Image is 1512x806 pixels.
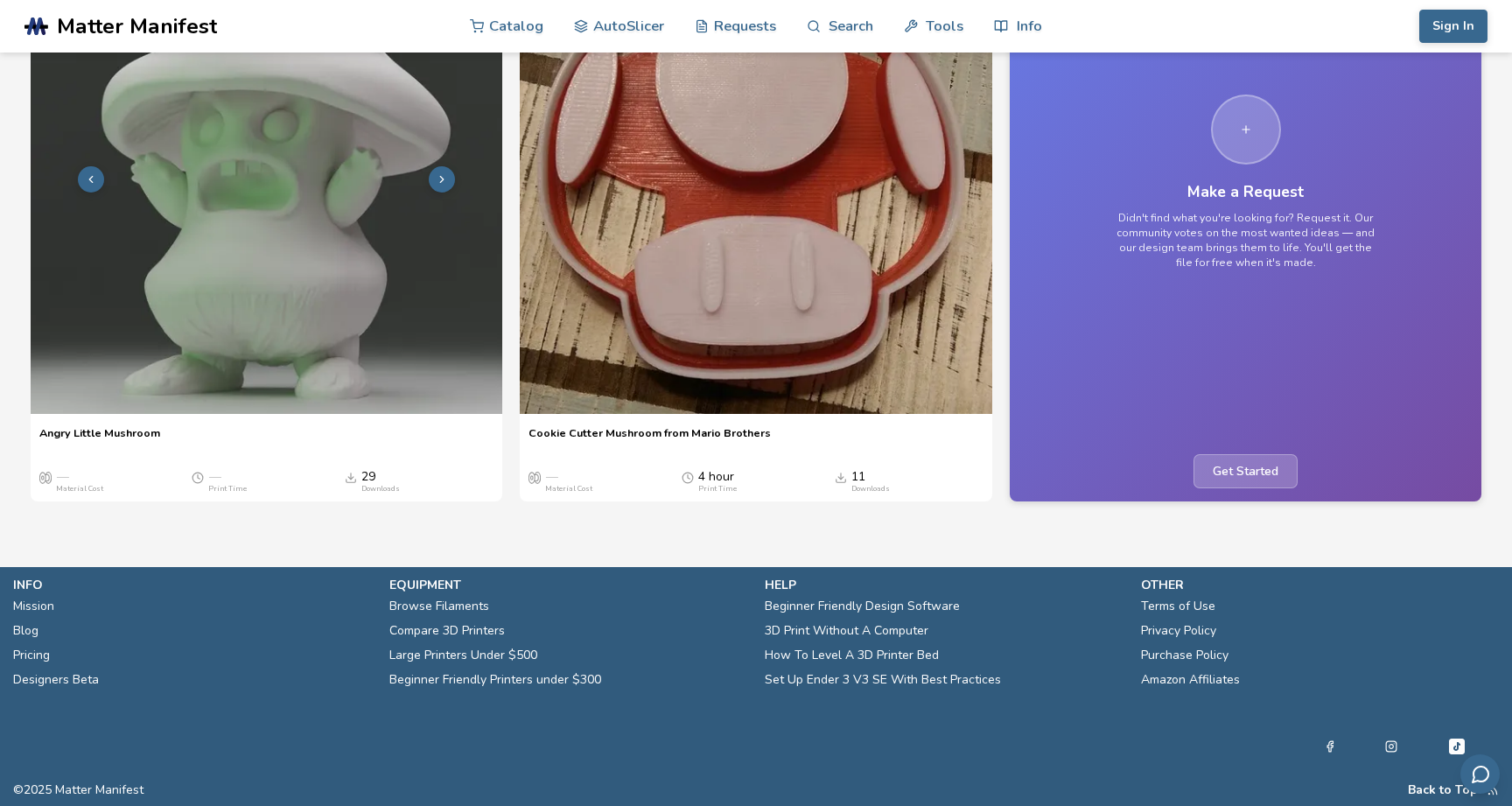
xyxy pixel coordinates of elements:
[389,643,537,668] a: Large Printers Under $500
[13,643,50,668] a: Pricing
[698,485,737,494] div: Print Time
[765,576,1123,594] p: help
[1141,643,1228,668] a: Purchase Policy
[13,576,372,594] p: info
[1324,736,1336,757] a: Facebook
[345,470,357,484] span: Downloads
[1487,783,1499,797] a: RSS Feed
[13,594,54,619] a: Mission
[389,576,748,594] p: equipment
[13,668,99,692] a: Designers Beta
[528,426,771,452] a: Cookie Cutter Mushroom from Mario Brothers
[208,485,247,494] div: Print Time
[1408,783,1478,797] button: Back to Top
[389,619,505,643] a: Compare 3D Printers
[1187,183,1304,201] h3: Make a Request
[835,470,847,484] span: Downloads
[545,485,592,494] div: Material Cost
[57,14,217,39] span: Matter Manifest
[1193,454,1298,488] span: Get Started
[56,470,68,484] span: —
[1460,754,1500,794] button: Send feedback via email
[56,485,103,494] div: Material Cost
[1141,594,1215,619] a: Terms of Use
[389,668,601,692] a: Beginner Friendly Printers under $300
[1115,211,1377,271] p: Didn't find what you're looking for? Request it. Our community votes on the most wanted ideas — a...
[39,426,160,452] a: Angry Little Mushroom
[698,470,737,493] div: 4 hour
[545,470,557,484] span: —
[765,643,939,668] a: How To Level A 3D Printer Bed
[528,470,541,484] span: Average Cost
[851,470,890,493] div: 11
[389,594,489,619] a: Browse Filaments
[682,470,694,484] span: Average Print Time
[13,783,143,797] span: © 2025 Matter Manifest
[1141,619,1216,643] a: Privacy Policy
[1419,10,1487,43] button: Sign In
[1385,736,1397,757] a: Instagram
[851,485,890,494] div: Downloads
[1141,576,1500,594] p: other
[208,470,220,484] span: —
[39,470,52,484] span: Average Cost
[192,470,204,484] span: Average Print Time
[1446,736,1467,757] a: Tiktok
[765,594,960,619] a: Beginner Friendly Design Software
[361,485,400,494] div: Downloads
[13,619,38,643] a: Blog
[361,470,400,493] div: 29
[765,619,928,643] a: 3D Print Without A Computer
[765,668,1001,692] a: Set Up Ender 3 V3 SE With Best Practices
[1141,668,1240,692] a: Amazon Affiliates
